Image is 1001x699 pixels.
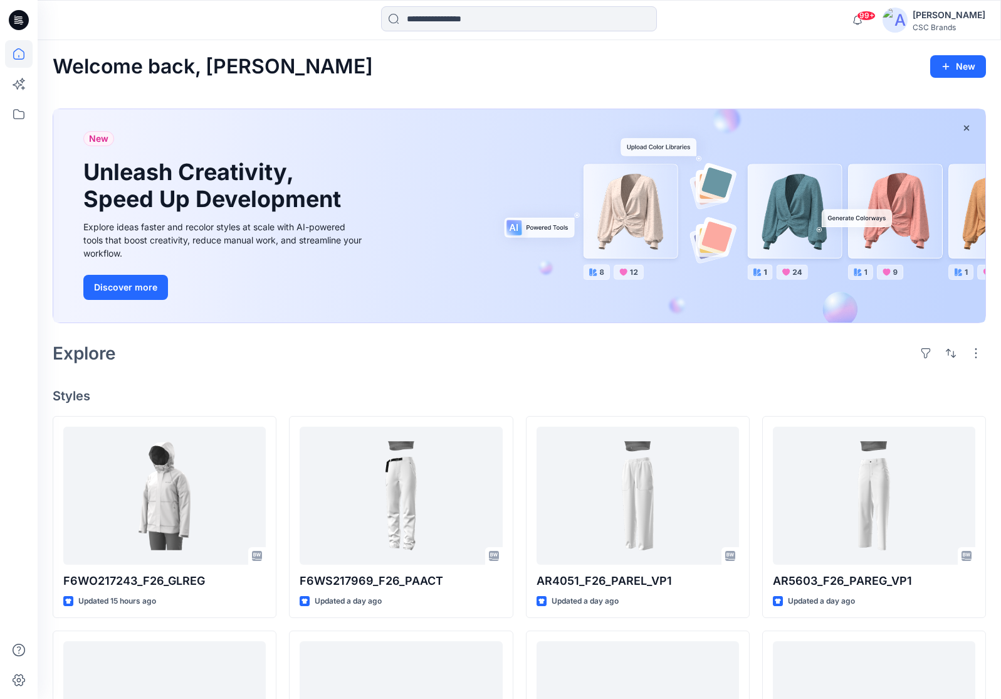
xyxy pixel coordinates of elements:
p: Updated a day ago [315,595,382,608]
h2: Welcome back, [PERSON_NAME] [53,55,373,78]
button: Discover more [83,275,168,300]
p: Updated 15 hours ago [78,595,156,608]
div: Explore ideas faster and recolor styles at scale with AI-powered tools that boost creativity, red... [83,220,365,260]
h1: Unleash Creativity, Speed Up Development [83,159,347,213]
p: F6WS217969_F26_PAACT [300,572,502,590]
p: Updated a day ago [552,595,619,608]
div: [PERSON_NAME] [913,8,985,23]
p: AR5603_F26_PAREG_VP1 [773,572,975,590]
p: F6WO217243_F26_GLREG [63,572,266,590]
a: AR4051_F26_PAREL_VP1 [537,427,739,565]
a: Discover more [83,275,365,300]
p: AR4051_F26_PAREL_VP1 [537,572,739,590]
a: AR5603_F26_PAREG_VP1 [773,427,975,565]
p: Updated a day ago [788,595,855,608]
span: New [89,131,108,146]
div: CSC Brands [913,23,985,32]
a: F6WS217969_F26_PAACT [300,427,502,565]
button: New [930,55,986,78]
span: 99+ [857,11,876,21]
h4: Styles [53,388,986,403]
a: F6WO217243_F26_GLREG [63,427,266,565]
h2: Explore [53,343,116,363]
img: avatar [883,8,908,33]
